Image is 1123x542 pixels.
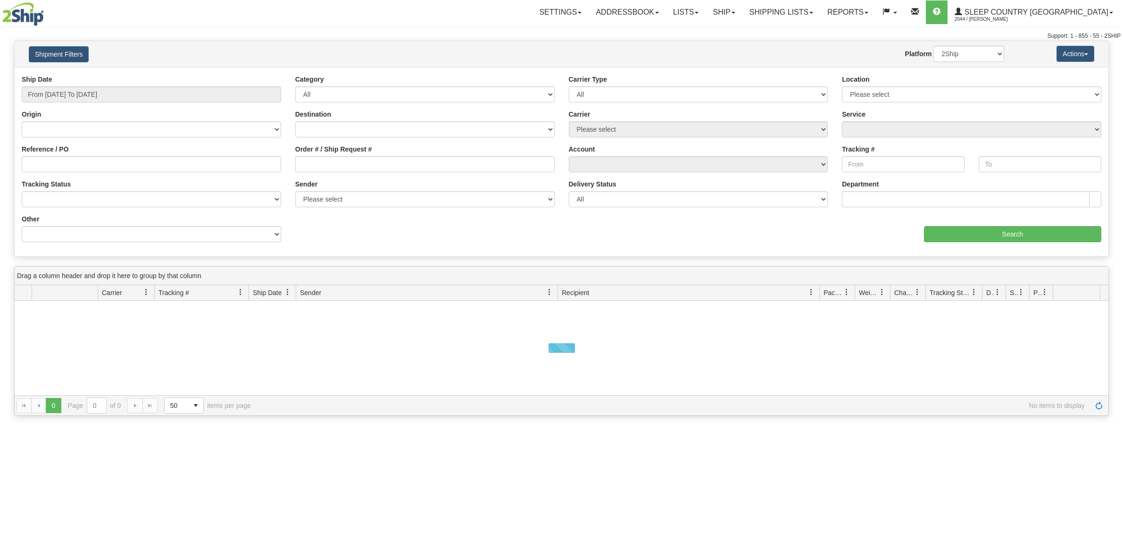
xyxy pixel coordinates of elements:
[2,2,44,26] img: logo2044.jpg
[962,8,1108,16] span: Sleep Country [GEOGRAPHIC_DATA]
[1101,223,1122,319] iframe: chat widget
[22,110,41,119] label: Origin
[15,267,1108,285] div: grid grouping header
[948,0,1120,24] a: Sleep Country [GEOGRAPHIC_DATA] 2044 / [PERSON_NAME]
[233,284,249,300] a: Tracking # filter column settings
[188,398,203,413] span: select
[842,144,874,154] label: Tracking #
[909,284,925,300] a: Charge filter column settings
[1037,284,1053,300] a: Pickup Status filter column settings
[295,75,324,84] label: Category
[1033,288,1041,297] span: Pickup Status
[562,288,589,297] span: Recipient
[22,179,71,189] label: Tracking Status
[986,288,994,297] span: Delivery Status
[170,401,183,410] span: 50
[1091,398,1106,413] a: Refresh
[930,288,971,297] span: Tracking Status
[824,288,843,297] span: Packages
[102,288,122,297] span: Carrier
[842,110,865,119] label: Service
[253,288,282,297] span: Ship Date
[1010,288,1018,297] span: Shipment Issues
[842,75,869,84] label: Location
[839,284,855,300] a: Packages filter column settings
[803,284,819,300] a: Recipient filter column settings
[22,214,39,224] label: Other
[924,226,1102,242] input: Search
[541,284,557,300] a: Sender filter column settings
[164,398,204,414] span: Page sizes drop down
[1056,46,1094,62] button: Actions
[300,288,321,297] span: Sender
[569,144,595,154] label: Account
[68,398,121,414] span: Page of 0
[280,284,296,300] a: Ship Date filter column settings
[22,75,52,84] label: Ship Date
[905,49,932,59] label: Platform
[569,110,591,119] label: Carrier
[569,179,616,189] label: Delivery Status
[46,398,61,413] span: Page 0
[894,288,914,297] span: Charge
[859,288,879,297] span: Weight
[1013,284,1029,300] a: Shipment Issues filter column settings
[979,156,1101,172] input: To
[842,179,879,189] label: Department
[164,398,251,414] span: items per page
[158,288,189,297] span: Tracking #
[22,144,69,154] label: Reference / PO
[874,284,890,300] a: Weight filter column settings
[990,284,1006,300] a: Delivery Status filter column settings
[966,284,982,300] a: Tracking Status filter column settings
[589,0,666,24] a: Addressbook
[264,402,1085,409] span: No items to display
[569,75,607,84] label: Carrier Type
[955,15,1025,24] span: 2044 / [PERSON_NAME]
[532,0,589,24] a: Settings
[295,179,317,189] label: Sender
[2,32,1121,40] div: Support: 1 - 855 - 55 - 2SHIP
[295,144,372,154] label: Order # / Ship Request #
[742,0,820,24] a: Shipping lists
[138,284,154,300] a: Carrier filter column settings
[820,0,875,24] a: Reports
[295,110,331,119] label: Destination
[666,0,706,24] a: Lists
[842,156,965,172] input: From
[29,46,89,62] button: Shipment Filters
[706,0,742,24] a: Ship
